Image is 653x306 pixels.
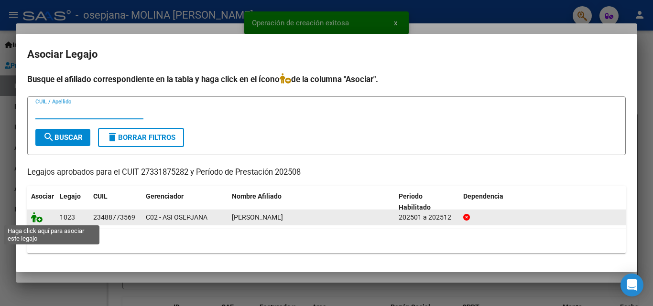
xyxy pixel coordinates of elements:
[228,186,395,218] datatable-header-cell: Nombre Afiliado
[459,186,626,218] datatable-header-cell: Dependencia
[620,274,643,296] div: Open Intercom Messenger
[27,186,56,218] datatable-header-cell: Asociar
[60,213,75,221] span: 1023
[146,213,207,221] span: C02 - ASI OSEPJANA
[31,192,54,200] span: Asociar
[98,128,184,147] button: Borrar Filtros
[27,45,626,63] h2: Asociar Legajo
[27,167,626,179] p: Legajos aprobados para el CUIT 27331875282 y Período de Prestación 202508
[43,133,83,142] span: Buscar
[399,192,431,211] span: Periodo Habilitado
[43,131,54,143] mat-icon: search
[107,133,175,142] span: Borrar Filtros
[463,192,503,200] span: Dependencia
[89,186,142,218] datatable-header-cell: CUIL
[60,192,81,200] span: Legajo
[107,131,118,143] mat-icon: delete
[395,186,459,218] datatable-header-cell: Periodo Habilitado
[56,186,89,218] datatable-header-cell: Legajo
[27,229,626,253] div: 1 registros
[93,192,108,200] span: CUIL
[142,186,228,218] datatable-header-cell: Gerenciador
[27,73,626,85] h4: Busque el afiliado correspondiente en la tabla y haga click en el ícono de la columna "Asociar".
[35,129,90,146] button: Buscar
[232,213,283,221] span: NIEVA GONZALO VALENTIN
[232,192,282,200] span: Nombre Afiliado
[93,212,135,223] div: 23488773569
[399,212,456,223] div: 202501 a 202512
[146,192,184,200] span: Gerenciador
